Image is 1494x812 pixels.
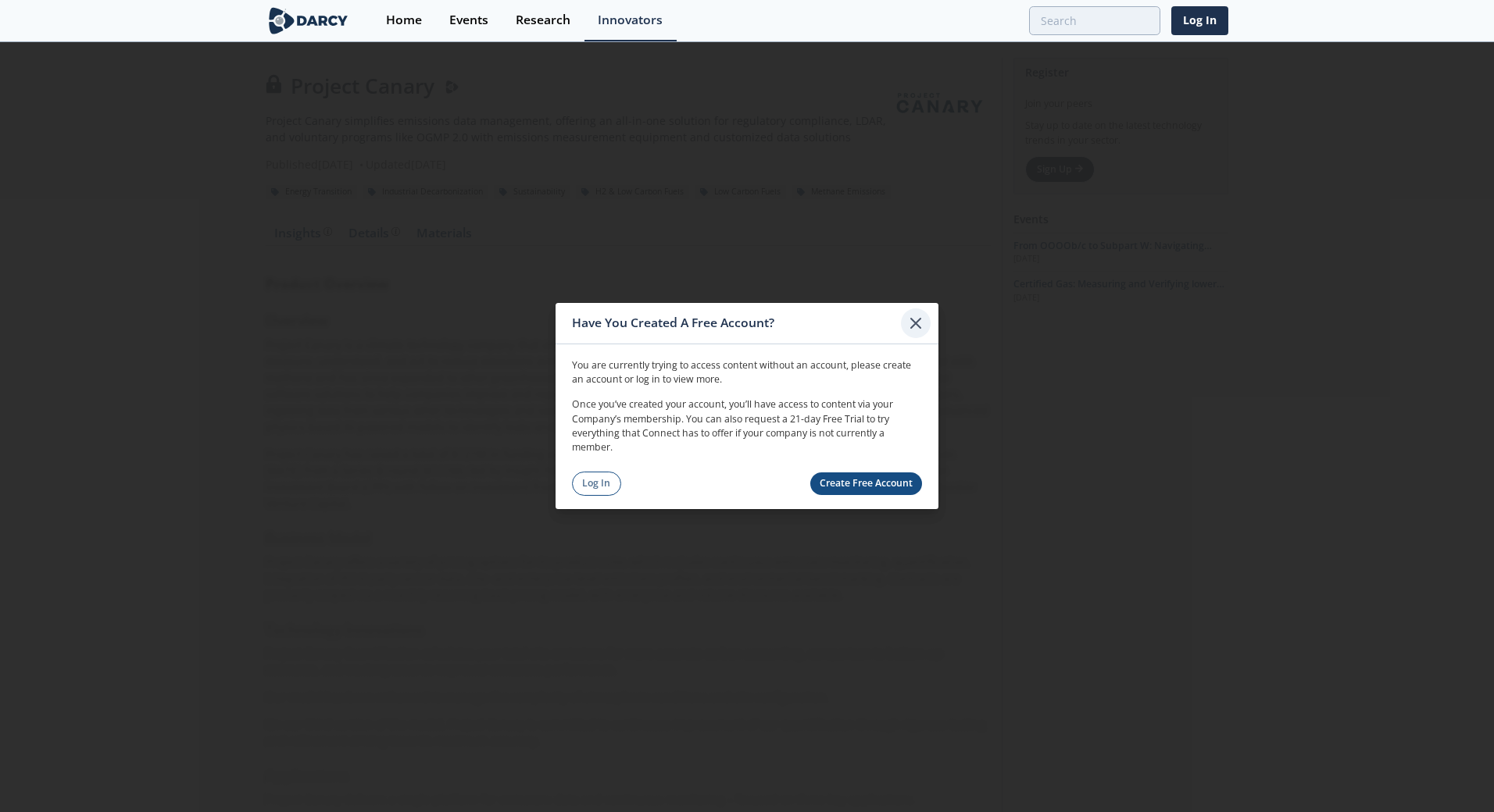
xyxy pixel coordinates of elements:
iframe: chat widget [1428,750,1478,796]
input: Advanced Search [1029,6,1160,35]
a: Log In [1171,6,1228,35]
div: Events [449,14,488,27]
a: Create Free Account [810,472,923,495]
div: Have You Created A Free Account? [572,308,901,338]
img: logo-wide.svg [266,7,351,34]
div: Innovators [598,14,663,27]
p: You are currently trying to access content without an account, please create an account or log in... [572,358,922,386]
p: Once you’ve created your account, you’ll have access to content via your Company’s membership. Yo... [572,397,922,455]
div: Home [386,14,422,27]
a: Log In [572,472,621,496]
div: Research [516,14,570,27]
